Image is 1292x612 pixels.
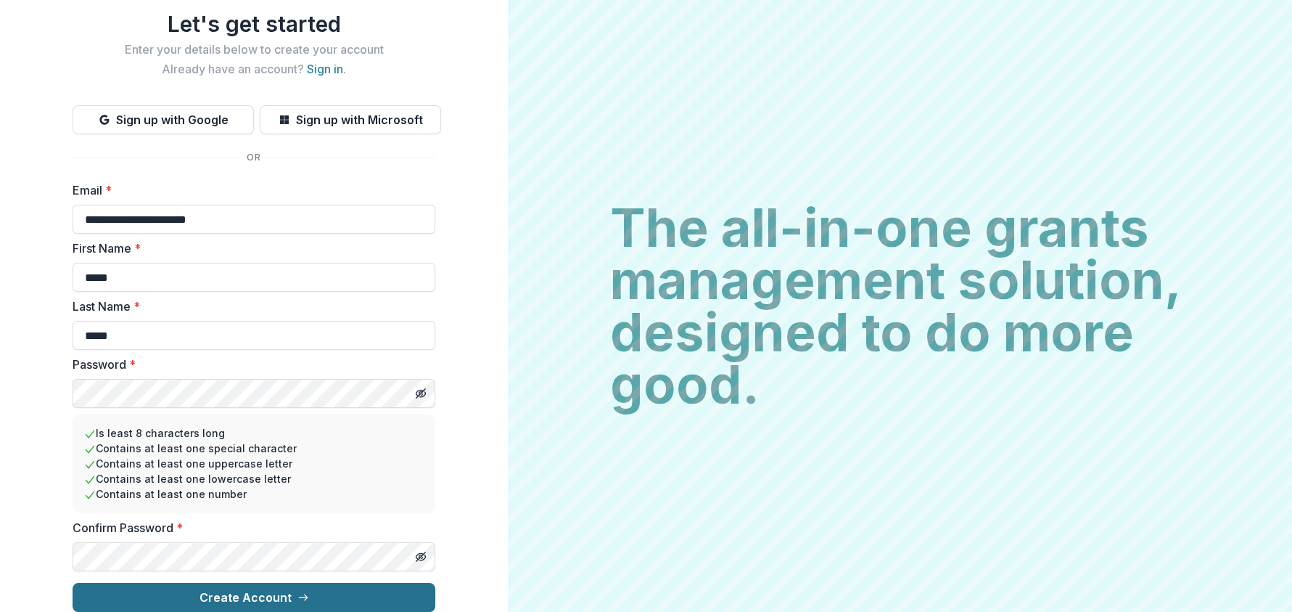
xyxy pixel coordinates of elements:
[73,519,427,536] label: Confirm Password
[260,105,441,134] button: Sign up with Microsoft
[84,486,424,502] li: Contains at least one number
[73,240,427,257] label: First Name
[73,62,435,76] h2: Already have an account? .
[84,441,424,456] li: Contains at least one special character
[73,181,427,199] label: Email
[84,425,424,441] li: Is least 8 characters long
[307,62,343,76] a: Sign in
[73,105,254,134] button: Sign up with Google
[84,456,424,471] li: Contains at least one uppercase letter
[73,43,435,57] h2: Enter your details below to create your account
[73,583,435,612] button: Create Account
[73,298,427,315] label: Last Name
[409,545,432,568] button: Toggle password visibility
[73,356,427,373] label: Password
[409,382,432,405] button: Toggle password visibility
[73,11,435,37] h1: Let's get started
[84,471,424,486] li: Contains at least one lowercase letter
